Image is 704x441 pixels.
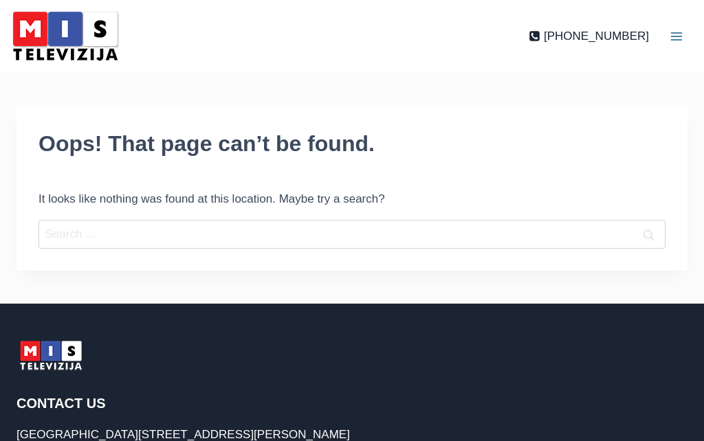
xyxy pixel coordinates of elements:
[16,393,687,414] h2: Contact Us
[631,220,665,249] input: Search
[7,7,124,65] img: MIS Television
[656,16,697,57] button: Open menu
[529,27,649,45] a: [PHONE_NUMBER]
[544,27,649,45] span: [PHONE_NUMBER]
[38,127,665,160] h1: Oops! That page can’t be found.
[38,190,665,208] p: It looks like nothing was found at this location. Maybe try a search?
